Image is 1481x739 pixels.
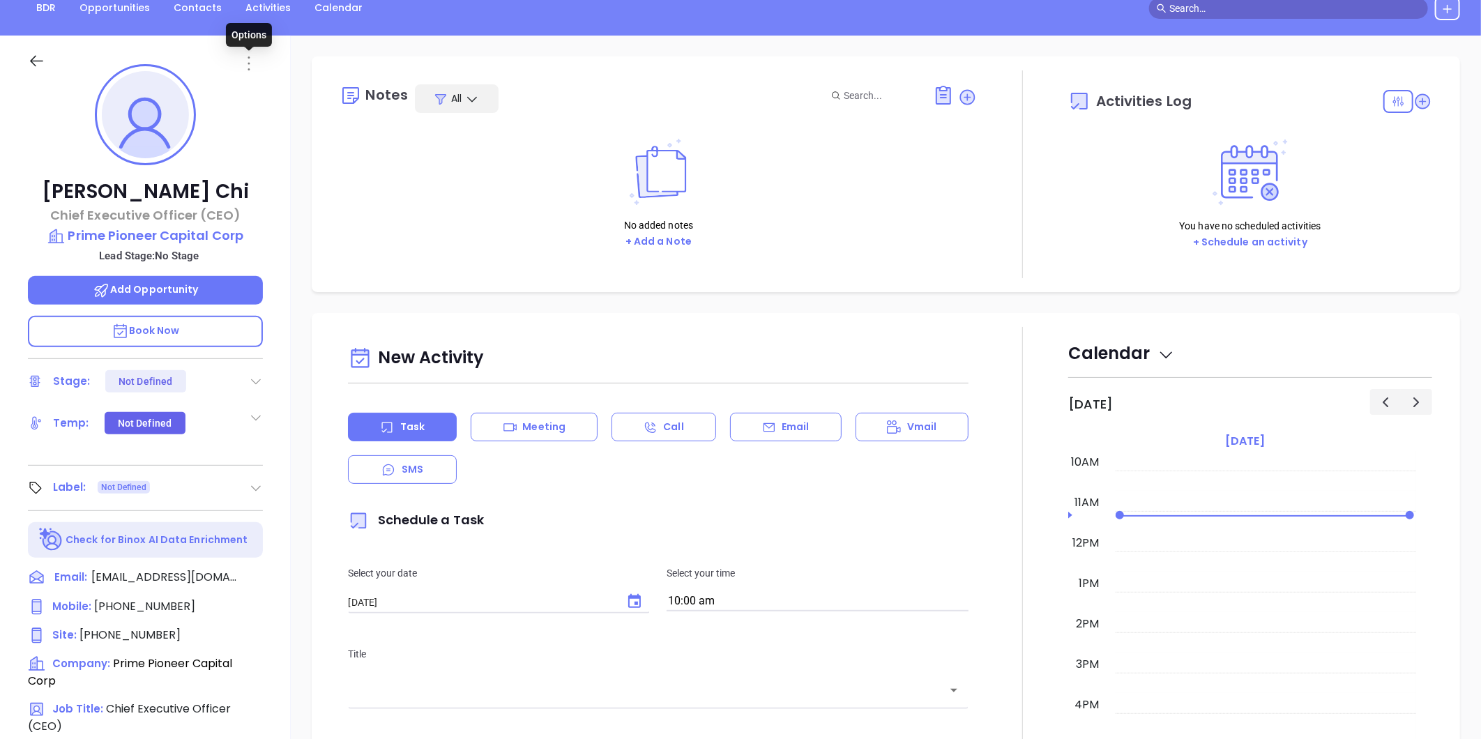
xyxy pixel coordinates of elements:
[53,477,86,498] div: Label:
[53,413,89,434] div: Temp:
[1169,1,1420,16] input: Search…
[28,655,232,689] span: Prime Pioneer Capital Corp
[28,179,263,204] p: [PERSON_NAME] Chi
[1068,397,1113,412] h2: [DATE]
[1070,535,1102,551] div: 12pm
[1222,432,1268,451] a: [DATE]
[667,565,969,581] p: Select your time
[1072,494,1102,511] div: 11am
[53,371,91,392] div: Stage:
[39,528,63,552] img: Ai-Enrich-DaqCidB-.svg
[1401,389,1432,415] button: Next day
[226,23,272,47] div: Options
[402,462,423,477] p: SMS
[52,701,103,716] span: Job Title:
[1189,234,1312,250] button: + Schedule an activity
[1072,696,1102,713] div: 4pm
[400,420,425,434] p: Task
[54,569,87,587] span: Email:
[1096,94,1192,108] span: Activities Log
[91,569,238,586] span: [EMAIL_ADDRESS][DOMAIN_NAME]
[94,598,195,614] span: [PHONE_NUMBER]
[348,341,969,376] div: New Activity
[66,533,248,547] p: Check for Binox AI Data Enrichment
[52,599,91,614] span: Mobile :
[621,588,648,616] button: Choose date, selected date is Sep 23, 2025
[28,226,263,245] a: Prime Pioneer Capital Corp
[663,420,683,434] p: Call
[621,218,696,233] p: No added notes
[102,71,189,158] img: profile-user
[907,420,937,434] p: Vmail
[35,247,263,265] p: Lead Stage: No Stage
[118,412,172,434] div: Not Defined
[1073,616,1102,632] div: 2pm
[1370,389,1402,415] button: Previous day
[348,565,650,581] p: Select your date
[1068,342,1175,365] span: Calendar
[621,139,696,205] img: Notes
[451,91,462,105] span: All
[522,420,565,434] p: Meeting
[1213,139,1288,206] img: Activities
[348,511,484,528] span: Schedule a Task
[1073,656,1102,673] div: 3pm
[844,88,918,103] input: Search...
[93,282,199,296] span: Add Opportunity
[944,680,964,700] button: Open
[621,234,696,250] button: + Add a Note
[348,595,615,609] input: MM/DD/YYYY
[1076,575,1102,592] div: 1pm
[348,646,969,662] p: Title
[782,420,810,434] p: Email
[101,480,146,495] span: Not Defined
[1157,3,1167,13] span: search
[79,627,181,643] span: [PHONE_NUMBER]
[112,323,180,337] span: Book Now
[1068,454,1102,471] div: 10am
[1179,218,1321,234] p: You have no scheduled activities
[119,370,172,393] div: Not Defined
[52,627,77,642] span: Site :
[28,701,231,734] span: Chief Executive Officer (CEO)
[365,88,408,102] div: Notes
[52,656,110,671] span: Company:
[28,206,263,224] p: Chief Executive Officer (CEO)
